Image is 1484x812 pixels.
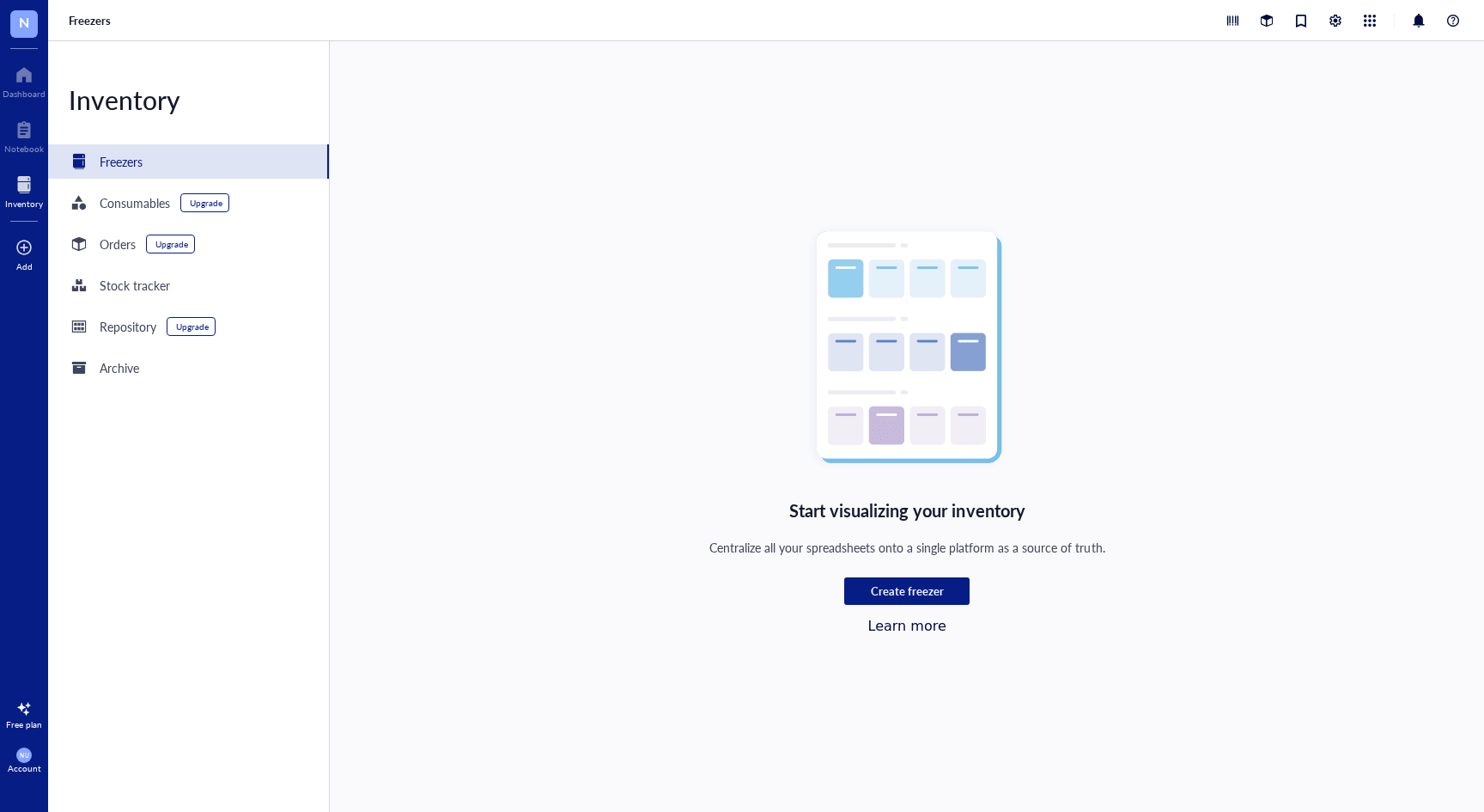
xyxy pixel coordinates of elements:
a: Inventory [5,171,43,209]
div: Orders [100,235,136,253]
img: Empty state [801,218,1013,476]
div: Upgrade [176,321,209,332]
span: Create freezer [871,583,944,599]
a: RepositoryUpgrade [48,309,329,344]
span: N [19,11,29,33]
a: OrdersUpgrade [48,227,329,261]
span: NU [20,752,28,759]
div: Account [8,763,41,773]
a: Archive [48,351,329,385]
div: Repository [100,317,156,336]
div: Dashboard [3,89,46,99]
a: Freezers [48,144,329,179]
div: Archive [100,358,139,377]
div: Stock tracker [100,276,170,295]
div: Centralize all your spreadsheets onto a single platform as a source of truth. [709,538,1105,557]
a: Freezers [69,13,114,28]
button: Create freezer [844,577,970,605]
a: Notebook [4,116,44,154]
div: Consumables [100,193,170,212]
div: Add [16,261,33,272]
div: Start visualizing your inventory [789,497,1025,524]
div: Notebook [4,143,44,154]
div: Freezers [100,152,143,171]
a: ConsumablesUpgrade [48,186,329,220]
div: Upgrade [190,198,222,208]
div: Free plan [6,719,42,730]
div: Inventory [48,82,329,117]
div: Inventory [5,198,43,209]
a: Dashboard [3,61,46,99]
a: Stock tracker [48,268,329,302]
a: Learn more [868,618,946,634]
div: Upgrade [155,239,188,249]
